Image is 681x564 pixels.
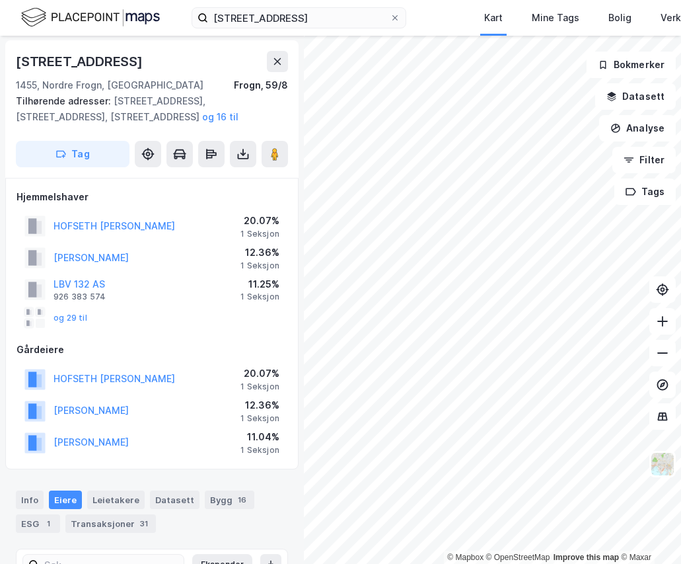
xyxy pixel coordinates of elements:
button: Filter [612,147,676,173]
div: ESG [16,514,60,533]
iframe: Chat Widget [615,501,681,564]
div: 1 Seksjon [240,445,279,456]
div: 20.07% [240,213,279,229]
a: OpenStreetMap [486,553,550,562]
div: Bygg [205,491,254,509]
div: 1 [42,517,55,530]
div: 31 [137,517,151,530]
button: Analyse [599,115,676,141]
div: Info [16,491,44,509]
div: 1 Seksjon [240,382,279,392]
input: Søk på adresse, matrikkel, gårdeiere, leietakere eller personer [208,8,390,28]
button: Tag [16,141,129,167]
div: 12.36% [240,397,279,413]
div: 11.25% [240,276,279,292]
div: Hjemmelshaver [17,189,287,205]
div: Kart [484,10,503,26]
span: Tilhørende adresser: [16,95,114,106]
div: 11.04% [240,429,279,445]
div: 16 [235,493,249,506]
div: Mine Tags [532,10,579,26]
div: 20.07% [240,366,279,382]
div: Leietakere [87,491,145,509]
button: Tags [614,179,676,205]
img: logo.f888ab2527a4732fd821a326f86c7f29.svg [21,6,160,29]
div: Bolig [608,10,631,26]
button: Datasett [595,83,676,110]
a: Improve this map [554,553,619,562]
div: 926 383 574 [54,292,106,302]
div: Frogn, 59/8 [234,77,288,93]
div: 1455, Nordre Frogn, [GEOGRAPHIC_DATA] [16,77,203,93]
div: [STREET_ADDRESS], [STREET_ADDRESS], [STREET_ADDRESS] [16,93,277,125]
div: 1 Seksjon [240,413,279,424]
a: Mapbox [447,553,484,562]
div: 1 Seksjon [240,292,279,302]
img: Z [650,452,675,477]
div: 12.36% [240,245,279,261]
div: Eiere [49,491,82,509]
div: 1 Seksjon [240,229,279,239]
div: [STREET_ADDRESS] [16,51,145,72]
button: Bokmerker [587,52,676,78]
div: Gårdeiere [17,342,287,358]
div: Transaksjoner [65,514,156,533]
div: Datasett [150,491,199,509]
div: 1 Seksjon [240,261,279,271]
